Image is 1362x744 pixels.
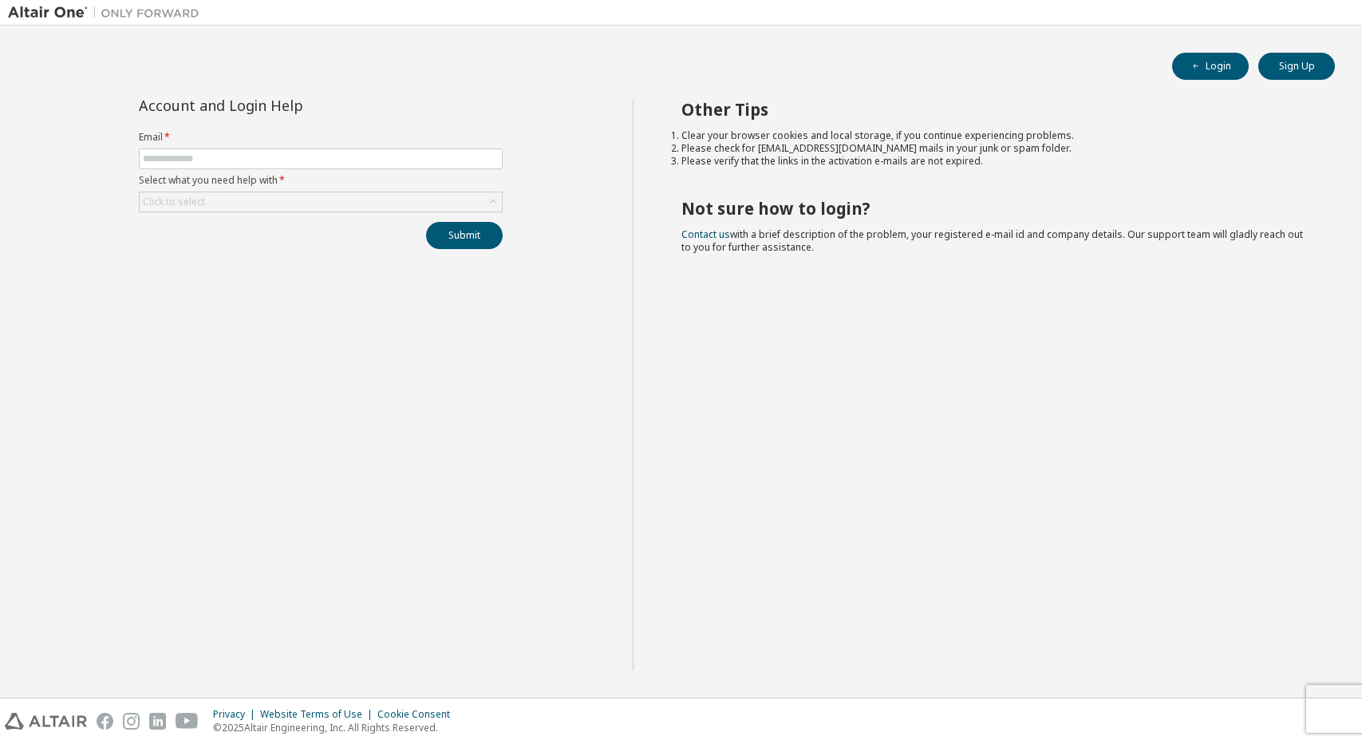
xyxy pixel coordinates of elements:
div: Click to select [143,196,205,208]
img: linkedin.svg [149,713,166,730]
label: Email [139,131,503,144]
div: Privacy [213,708,260,721]
li: Please check for [EMAIL_ADDRESS][DOMAIN_NAME] mails in your junk or spam folder. [681,142,1306,155]
div: Click to select [140,192,502,212]
li: Please verify that the links in the activation e-mails are not expired. [681,155,1306,168]
img: Altair One [8,5,207,21]
label: Select what you need help with [139,174,503,187]
img: instagram.svg [123,713,140,730]
img: facebook.svg [97,713,113,730]
h2: Other Tips [681,99,1306,120]
div: Account and Login Help [139,99,430,112]
button: Login [1172,53,1249,80]
h2: Not sure how to login? [681,198,1306,219]
div: Website Terms of Use [260,708,377,721]
img: altair_logo.svg [5,713,87,730]
img: youtube.svg [176,713,199,730]
li: Clear your browser cookies and local storage, if you continue experiencing problems. [681,129,1306,142]
p: © 2025 Altair Engineering, Inc. All Rights Reserved. [213,721,460,734]
button: Sign Up [1258,53,1335,80]
div: Cookie Consent [377,708,460,721]
button: Submit [426,222,503,249]
span: with a brief description of the problem, your registered e-mail id and company details. Our suppo... [681,228,1303,254]
a: Contact us [681,228,730,241]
